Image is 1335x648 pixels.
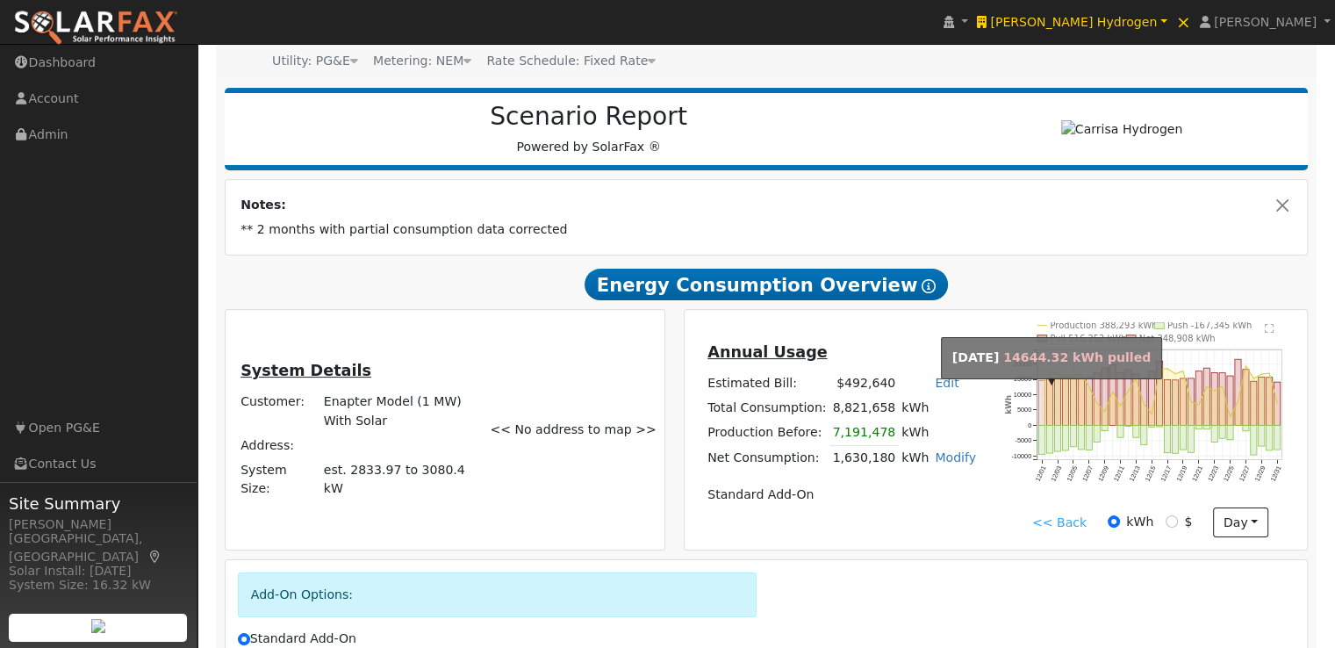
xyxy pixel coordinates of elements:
[1267,426,1273,451] rect: onclick=""
[238,457,321,500] td: System Size:
[1051,334,1127,343] text: Pull 516,252 kWh
[1269,465,1283,483] text: 12/31
[1112,465,1126,483] text: 12/11
[952,350,1000,364] strong: [DATE]
[1127,390,1130,392] circle: onclick=""
[1165,380,1171,426] rect: onclick=""
[1203,426,1209,429] rect: onclick=""
[1047,426,1053,454] rect: onclick=""
[1080,465,1095,483] text: 12/07
[705,483,980,508] td: Standard Add-On
[1133,426,1139,438] rect: onclick=""
[707,343,827,361] u: Annual Usage
[1188,378,1194,426] rect: onclick=""
[1157,362,1163,426] rect: onclick=""
[1128,465,1142,483] text: 12/13
[1166,515,1178,528] input: $
[1206,465,1220,483] text: 12/23
[1062,426,1068,451] rect: onclick=""
[899,421,932,446] td: kWh
[1143,403,1145,406] circle: onclick=""
[899,445,932,471] td: kWh
[238,572,757,617] div: Add-On Options:
[272,52,358,70] div: Utility: PG&E
[1149,426,1155,428] rect: onclick=""
[705,395,829,420] td: Total Consumption:
[1016,437,1032,445] text: -5000
[1141,426,1147,445] rect: onclick=""
[1109,365,1116,426] rect: onclick=""
[1102,369,1108,426] rect: onclick=""
[1094,426,1100,443] rect: onclick=""
[1211,373,1217,426] rect: onclick=""
[1213,508,1267,537] button: day
[1243,426,1249,431] rect: onclick=""
[242,102,935,132] h2: Scenario Report
[9,576,188,594] div: System Size: 16.32 kW
[1070,426,1076,447] rect: onclick=""
[1159,465,1174,483] text: 12/17
[1117,426,1123,438] rect: onclick=""
[1047,378,1053,426] rect: onclick=""
[1166,368,1169,371] circle: onclick=""
[324,463,465,495] span: est. 2833.97 to 3080.4 kW
[1014,391,1031,399] text: 10000
[9,515,188,534] div: [PERSON_NAME]
[585,269,948,300] span: Energy Consumption Overview
[1181,378,1187,425] rect: onclick=""
[238,218,1296,242] td: ** 2 months with partial consumption data corrected
[1070,378,1076,426] rect: onclick=""
[1032,514,1087,532] a: << Back
[1251,382,1257,426] rect: onclick=""
[1028,421,1031,429] text: 0
[1251,426,1257,456] rect: onclick=""
[1219,373,1225,426] rect: onclick=""
[240,198,286,212] strong: Notes:
[829,371,899,395] td: $492,640
[1238,465,1252,483] text: 12/27
[990,15,1157,29] span: [PERSON_NAME] Hydrogen
[1253,465,1267,483] text: 12/29
[1061,120,1183,139] img: Carrisa Hydrogen
[9,492,188,515] span: Site Summary
[829,421,899,446] td: 7,191,478
[233,102,944,156] div: Powered by SolarFax ®
[481,322,661,536] div: << No address to map >>
[1157,426,1163,428] rect: onclick=""
[1222,465,1236,483] text: 12/25
[1237,400,1239,403] circle: onclick=""
[1017,407,1031,414] text: 5000
[1265,323,1274,334] text: 
[1274,383,1281,426] rect: onclick=""
[1087,385,1090,388] circle: onclick=""
[705,421,829,446] td: Production Before:
[1111,391,1114,393] circle: onclick=""
[1173,380,1179,426] rect: onclick=""
[1065,465,1079,483] text: 12/05
[935,450,976,464] a: Modify
[1203,369,1209,426] rect: onclick=""
[1095,402,1098,405] circle: onclick=""
[1034,465,1048,483] text: 12/01
[320,457,471,500] td: System Size
[238,630,356,648] label: Standard Add-On
[1274,196,1292,214] button: Close
[1055,378,1061,426] rect: onclick=""
[1086,426,1092,450] rect: onclick=""
[486,54,656,68] span: Alias: None
[1108,515,1120,528] input: kWh
[320,390,471,433] td: Enapter Model (1 MW) With Solar
[705,445,829,471] td: Net Consumption:
[1190,400,1193,403] circle: onclick=""
[1096,465,1110,483] text: 12/09
[1197,404,1200,407] circle: onclick=""
[13,10,178,47] img: SolarFax
[1229,416,1231,419] circle: onclick=""
[1227,376,1233,425] rect: onclick=""
[373,52,471,70] div: Metering: NEM
[1245,364,1247,367] circle: onclick=""
[1078,426,1084,450] rect: onclick=""
[1086,378,1092,425] rect: onclick=""
[1039,426,1045,455] rect: onclick=""
[1213,390,1216,392] circle: onclick=""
